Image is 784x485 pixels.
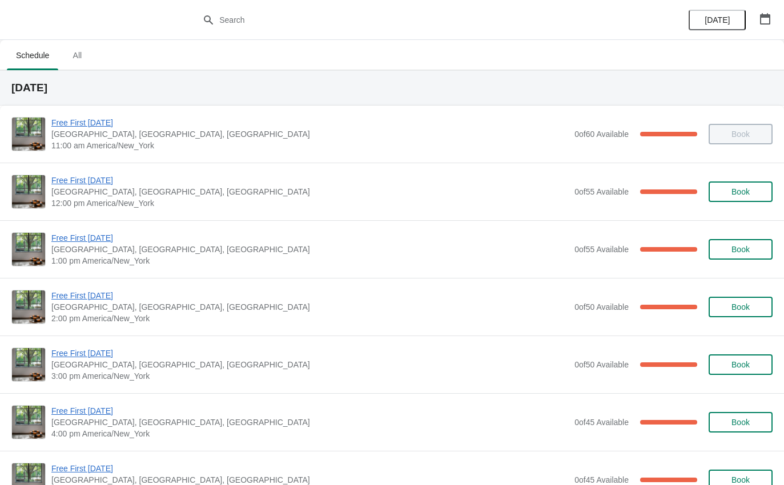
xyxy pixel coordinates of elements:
[51,463,569,474] span: Free First [DATE]
[51,140,569,151] span: 11:00 am America/New_York
[219,10,588,30] input: Search
[574,475,629,484] span: 0 of 45 Available
[51,313,569,324] span: 2:00 pm America/New_York
[51,232,569,244] span: Free First [DATE]
[51,255,569,266] span: 1:00 pm America/New_York
[689,10,746,30] button: [DATE]
[51,301,569,313] span: [GEOGRAPHIC_DATA], [GEOGRAPHIC_DATA], [GEOGRAPHIC_DATA]
[12,290,45,324] img: Free First Friday | The Noguchi Museum, 33rd Road, Queens, NY, USA | 2:00 pm America/New_York
[709,412,773,433] button: Book
[51,428,569,439] span: 4:00 pm America/New_York
[51,359,569,370] span: [GEOGRAPHIC_DATA], [GEOGRAPHIC_DATA], [GEOGRAPHIC_DATA]
[12,175,45,208] img: Free First Friday | The Noguchi Museum, 33rd Road, Queens, NY, USA | 12:00 pm America/New_York
[705,15,730,25] span: [DATE]
[51,175,569,186] span: Free First [DATE]
[51,244,569,255] span: [GEOGRAPHIC_DATA], [GEOGRAPHIC_DATA], [GEOGRAPHIC_DATA]
[12,118,45,151] img: Free First Friday | The Noguchi Museum, 33rd Road, Queens, NY, USA | 11:00 am America/New_York
[51,405,569,417] span: Free First [DATE]
[12,348,45,381] img: Free First Friday | The Noguchi Museum, 33rd Road, Queens, NY, USA | 3:00 pm America/New_York
[709,181,773,202] button: Book
[709,354,773,375] button: Book
[731,187,750,196] span: Book
[11,82,773,94] h2: [DATE]
[731,418,750,427] span: Book
[51,347,569,359] span: Free First [DATE]
[709,297,773,317] button: Book
[51,417,569,428] span: [GEOGRAPHIC_DATA], [GEOGRAPHIC_DATA], [GEOGRAPHIC_DATA]
[709,239,773,260] button: Book
[51,370,569,382] span: 3:00 pm America/New_York
[731,245,750,254] span: Book
[7,45,58,66] span: Schedule
[51,186,569,197] span: [GEOGRAPHIC_DATA], [GEOGRAPHIC_DATA], [GEOGRAPHIC_DATA]
[51,290,569,301] span: Free First [DATE]
[12,406,45,439] img: Free First Friday | The Noguchi Museum, 33rd Road, Queens, NY, USA | 4:00 pm America/New_York
[51,128,569,140] span: [GEOGRAPHIC_DATA], [GEOGRAPHIC_DATA], [GEOGRAPHIC_DATA]
[731,475,750,484] span: Book
[574,418,629,427] span: 0 of 45 Available
[51,197,569,209] span: 12:00 pm America/New_York
[574,302,629,312] span: 0 of 50 Available
[12,233,45,266] img: Free First Friday | The Noguchi Museum, 33rd Road, Queens, NY, USA | 1:00 pm America/New_York
[574,130,629,139] span: 0 of 60 Available
[731,302,750,312] span: Book
[63,45,91,66] span: All
[574,360,629,369] span: 0 of 50 Available
[574,245,629,254] span: 0 of 55 Available
[51,117,569,128] span: Free First [DATE]
[731,360,750,369] span: Book
[574,187,629,196] span: 0 of 55 Available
